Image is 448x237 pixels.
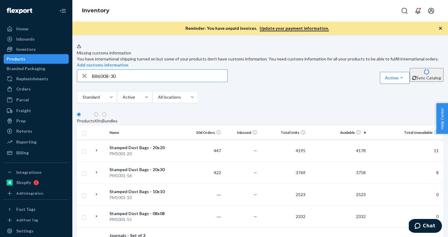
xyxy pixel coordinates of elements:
[57,5,69,17] button: Close Navigation
[102,112,106,116] input: Bundles
[4,168,69,177] button: Integrations
[4,137,69,147] a: Reporting
[109,189,172,195] div: Stamped Dust Bags - 10x10
[16,118,26,124] div: Prep
[4,106,69,115] a: Freight
[368,125,443,140] th: Total Unavailable
[436,214,439,219] span: 0
[187,140,223,162] td: 447
[16,180,31,186] div: Shopify
[16,206,36,212] div: Fast Tags
[4,126,69,136] a: Returns
[7,8,32,14] img: Flexport logo
[260,26,329,31] a: Update your payment information.
[4,24,69,34] a: Home
[4,148,69,158] a: Billing
[187,184,223,206] td: ―
[436,103,448,134] button: Help Center
[109,167,172,173] div: Stamped Dust Bags - 20x30
[399,5,411,17] button: Open Search Box
[16,26,28,32] div: Home
[7,56,25,62] div: Products
[356,214,366,219] span: 2332
[412,5,424,17] button: Open notifications
[107,125,175,140] th: Name
[77,112,81,116] input: Products
[4,34,69,44] a: Inbounds
[4,205,69,214] button: Fast Tags
[254,170,257,175] span: —
[16,108,31,114] div: Freight
[102,118,118,124] div: Bundles
[16,97,29,103] div: Parcel
[4,54,69,64] a: Products
[434,148,439,153] span: 11
[4,64,69,73] a: Branded Packaging
[425,5,437,17] button: Open account menu
[4,226,69,236] a: Settings
[356,192,366,197] span: 2523
[187,162,223,184] td: 422
[109,151,172,157] div: PM1001-20
[109,217,172,223] div: PM1001-55
[4,95,69,105] a: Parcel
[16,46,36,52] div: Inventory
[109,195,172,201] div: PM1001-10
[4,190,69,197] a: Add Integration
[109,145,172,151] div: Stamped Dust Bags - 20x20
[77,62,128,67] a: Add customs information
[92,70,227,82] input: Search inventory by name or sku
[77,56,443,62] div: You have international shipping turned on but some of your products don’t have customs informatio...
[7,66,45,72] div: Branded Packaging
[77,2,114,20] ol: breadcrumbs
[16,128,32,134] div: Returns
[296,170,305,175] span: 3769
[260,125,308,140] th: Total Units
[16,150,29,156] div: Billing
[109,173,172,179] div: PM1001-56
[187,125,223,140] th: 30d Orders
[296,192,305,197] span: 2523
[77,118,94,124] div: Products
[296,148,305,153] span: 4195
[254,148,257,153] span: —
[16,191,43,196] div: Add Integration
[16,139,36,145] div: Reporting
[254,214,257,219] span: —
[4,116,69,126] a: Prep
[385,75,405,81] div: Action
[16,217,38,223] div: Add Fast Tag
[356,148,366,153] span: 4178
[158,94,180,100] div: All locations
[135,94,136,100] input: Active
[223,125,260,140] th: Inbound
[380,72,410,84] button: Action
[16,228,33,234] div: Settings
[16,76,48,82] div: Replenishments
[4,178,69,187] a: Shopify
[436,170,439,175] span: 8
[82,7,109,14] a: Inventory
[109,211,172,217] div: Stamped Dust Bags - 08x08
[409,219,442,234] iframe: Opens a widget where you can chat to one of our agents
[356,170,366,175] span: 3758
[296,214,305,219] span: 2332
[16,169,42,175] div: Integrations
[185,25,329,31] p: Reminder: You have unpaid invoices.
[94,118,102,124] div: Kits
[410,68,443,82] button: Sync Catalog
[187,206,223,228] td: ―
[77,50,131,55] span: Missing customs information
[123,94,134,100] div: Active
[254,192,257,197] span: —
[16,86,31,92] div: Orders
[4,84,69,94] a: Orders
[4,45,69,54] a: Inventory
[4,74,69,84] a: Replenishments
[4,217,69,224] a: Add Fast Tag
[83,94,99,100] div: Standard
